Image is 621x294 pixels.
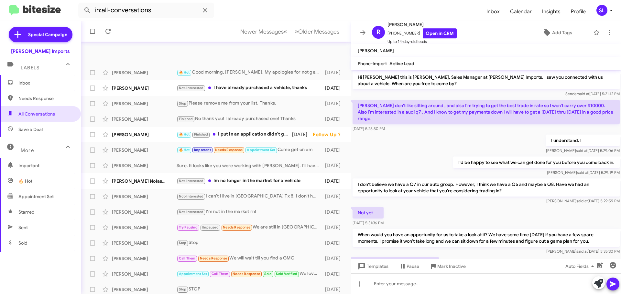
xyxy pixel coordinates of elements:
[177,100,322,107] div: Please remove me from your list. Thanks.
[353,207,384,218] p: Not yet
[223,225,250,229] span: Needs Response
[18,80,73,86] span: Inbox
[179,194,204,198] span: Not-Interested
[322,286,346,293] div: [DATE]
[353,178,620,197] p: I don't believe we have a Q7 in our auto group. However, I think we have a Q5 and maybe a Q8. Hav...
[179,241,187,245] span: Stop
[552,27,572,38] span: Add Tags
[524,27,590,38] button: Add Tags
[322,178,346,184] div: [DATE]
[322,162,346,169] div: [DATE]
[78,3,214,18] input: Search
[28,31,67,38] span: Special Campaign
[9,27,72,42] a: Special Campaign
[353,220,384,225] span: [DATE] 5:31:36 PM
[560,260,602,272] button: Auto Fields
[18,95,73,102] span: Needs Response
[394,260,424,272] button: Pause
[578,91,589,96] span: said at
[481,2,505,21] a: Inbox
[358,61,387,66] span: Phone-Import
[18,240,27,246] span: Sold
[112,147,177,153] div: [PERSON_NAME]
[179,101,187,106] span: Stop
[112,85,177,91] div: [PERSON_NAME]
[177,255,322,262] div: We will wait till you find a GMC
[112,131,177,138] div: [PERSON_NAME]
[177,286,322,293] div: STOP
[247,148,275,152] span: Appointment Set
[177,177,322,185] div: Im no longer in the market for a vehicle
[591,5,614,16] button: SL
[423,28,457,38] a: Open in CRM
[179,225,198,229] span: Try Pausing
[353,100,620,124] p: [PERSON_NAME] don't like sitting around , and also I'm trying to get the best trade in rate so I ...
[322,100,346,107] div: [DATE]
[112,193,177,200] div: [PERSON_NAME]
[576,198,588,203] span: said at
[177,162,322,169] div: Sure. It looks like you were working with [PERSON_NAME]. I'll have him send some information over...
[112,224,177,231] div: [PERSON_NAME]
[21,65,39,71] span: Labels
[112,209,177,215] div: [PERSON_NAME]
[112,162,177,169] div: [PERSON_NAME]
[177,131,292,138] div: I put in an application didn't get approved
[322,147,346,153] div: [DATE]
[179,256,196,260] span: Call Them
[577,170,588,175] span: said at
[322,209,346,215] div: [DATE]
[194,148,211,152] span: Important
[437,260,466,272] span: Mark Inactive
[200,256,227,260] span: Needs Response
[322,271,346,277] div: [DATE]
[387,21,457,28] span: [PERSON_NAME]
[565,91,620,96] span: Sender [DATE] 5:21:12 PM
[322,193,346,200] div: [DATE]
[537,2,566,21] a: Insights
[356,260,388,272] span: Templates
[179,272,207,276] span: Appointment Set
[112,116,177,122] div: [PERSON_NAME]
[11,48,70,55] div: [PERSON_NAME] Imports
[177,146,322,154] div: Come get on em
[546,198,620,203] span: [PERSON_NAME] [DATE] 5:29:59 PM
[566,2,591,21] span: Profile
[179,132,190,137] span: 🔥 Hot
[353,71,620,89] p: Hi [PERSON_NAME] this is [PERSON_NAME], Sales Manager at [PERSON_NAME] Imports. I saw you connect...
[236,25,291,38] button: Previous
[353,257,439,269] p: Is there any way I can see those audi
[313,131,346,138] div: Follow Up ?
[358,48,394,54] span: [PERSON_NAME]
[322,69,346,76] div: [DATE]
[292,131,313,138] div: [DATE]
[387,28,457,38] span: [PHONE_NUMBER]
[177,115,322,123] div: No thank you! I already purchased one! Thanks
[177,270,322,278] div: We love it nice car. It eats a lot of gas, but that comes with having a hopped up engine.
[179,86,204,90] span: Not-Interested
[353,229,620,247] p: When would you have an opportunity for us to take a look at it? We have some time [DATE] if you h...
[351,260,394,272] button: Templates
[322,240,346,246] div: [DATE]
[112,178,177,184] div: [PERSON_NAME] Nolastname121976331
[376,27,381,37] span: R
[240,28,284,35] span: Newer Messages
[322,116,346,122] div: [DATE]
[177,239,322,247] div: Stop
[18,209,35,215] span: Starred
[505,2,537,21] a: Calendar
[237,25,343,38] nav: Page navigation example
[215,148,243,152] span: Needs Response
[179,179,204,183] span: Not-Interested
[298,28,339,35] span: Older Messages
[322,224,346,231] div: [DATE]
[546,249,620,254] span: [PERSON_NAME] [DATE] 5:35:30 PM
[112,240,177,246] div: [PERSON_NAME]
[576,148,587,153] span: said at
[284,27,287,35] span: «
[177,193,322,200] div: I can't I live in [GEOGRAPHIC_DATA] Tx !!! I don't have a car !!!! Where are you located at !!!
[177,84,322,92] div: I have already purchased a vehicle, thanks
[112,271,177,277] div: [PERSON_NAME]
[112,69,177,76] div: [PERSON_NAME]
[179,287,187,291] span: Stop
